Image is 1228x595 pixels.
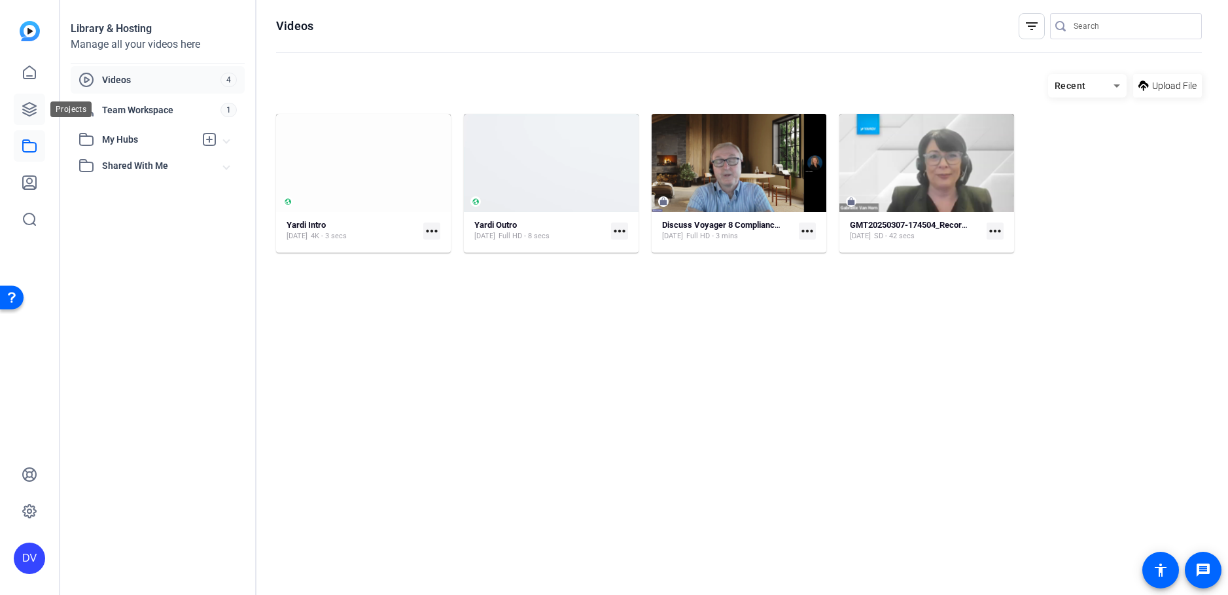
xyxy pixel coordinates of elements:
[474,231,495,242] span: [DATE]
[287,220,326,230] strong: Yardi Intro
[799,223,816,240] mat-icon: more_horiz
[102,103,220,117] span: Team Workspace
[987,223,1004,240] mat-icon: more_horiz
[71,126,245,153] mat-expansion-panel-header: My Hubs
[20,21,40,41] img: blue-gradient.svg
[662,231,683,242] span: [DATE]
[287,220,418,242] a: Yardi Intro[DATE]4K - 3 secs
[220,73,237,87] span: 4
[662,220,794,242] a: Discuss Voyager 8 Compliance Manager images for web page-20250305_132807-Meeting Recording[DATE]F...
[1055,81,1086,91] span: Recent
[220,103,237,117] span: 1
[287,231,307,242] span: [DATE]
[1024,18,1040,34] mat-icon: filter_list
[850,220,981,242] a: GMT20250307-174504_Recording_640x360[DATE]SD - 42 secs
[611,223,628,240] mat-icon: more_horiz
[102,133,195,147] span: My Hubs
[474,220,606,242] a: Yardi Outro[DATE]Full HD - 8 secs
[1195,562,1211,578] mat-icon: message
[1153,562,1168,578] mat-icon: accessibility
[474,220,517,230] strong: Yardi Outro
[276,18,313,34] h1: Videos
[1152,79,1197,93] span: Upload File
[850,220,1013,230] strong: GMT20250307-174504_Recording_640x360
[874,231,915,242] span: SD - 42 secs
[102,73,220,86] span: Videos
[662,220,1040,230] strong: Discuss Voyager 8 Compliance Manager images for web page-20250305_132807-Meeting Recording
[50,101,92,117] div: Projects
[71,153,245,179] mat-expansion-panel-header: Shared With Me
[499,231,550,242] span: Full HD - 8 secs
[423,223,440,240] mat-icon: more_horiz
[1133,74,1202,98] button: Upload File
[311,231,347,242] span: 4K - 3 secs
[71,21,245,37] div: Library & Hosting
[14,543,45,574] div: DV
[1074,18,1191,34] input: Search
[850,231,871,242] span: [DATE]
[686,231,738,242] span: Full HD - 3 mins
[102,159,224,173] span: Shared With Me
[71,37,245,52] div: Manage all your videos here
